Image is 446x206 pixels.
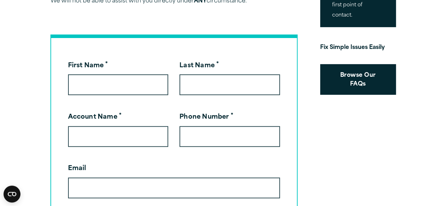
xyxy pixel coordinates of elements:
[68,166,86,172] label: Email
[4,186,20,202] button: Open CMP widget
[68,63,108,69] label: First Name
[320,43,396,53] p: Fix Simple Issues Easily
[179,63,219,69] label: Last Name
[68,114,122,120] label: Account Name
[320,64,396,95] a: Browse Our FAQs
[179,114,233,120] label: Phone Number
